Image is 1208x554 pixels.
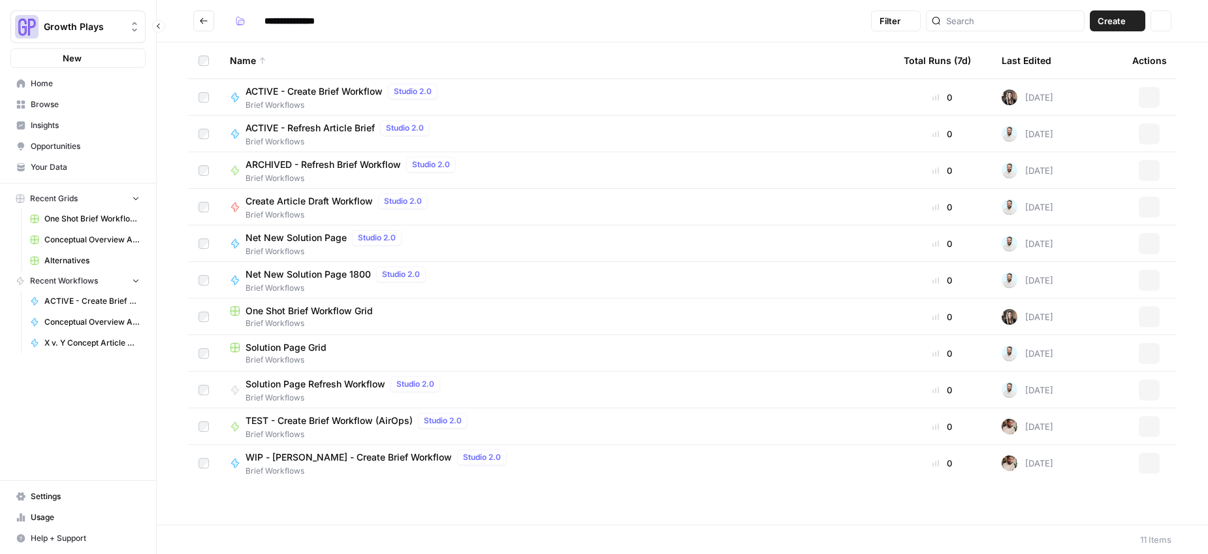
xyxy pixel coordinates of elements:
[246,282,431,294] span: Brief Workflows
[63,52,82,65] span: New
[1002,163,1053,178] div: [DATE]
[1002,455,1017,471] img: 09vqwntjgx3gjwz4ea1r9l7sj8gc
[1098,14,1126,27] span: Create
[246,231,347,244] span: Net New Solution Page
[246,429,473,440] span: Brief Workflows
[24,333,146,353] a: X v. Y Concept Article Generator
[246,209,433,221] span: Brief Workflows
[1002,309,1053,325] div: [DATE]
[24,291,146,312] a: ACTIVE - Create Brief Workflow
[24,229,146,250] a: Conceptual Overview Article Grid
[1132,42,1167,78] div: Actions
[246,172,461,184] span: Brief Workflows
[871,10,921,31] button: Filter
[1002,272,1017,288] img: odyn83o5p1wan4k8cy2vh2ud1j9q
[10,94,146,115] a: Browse
[10,271,146,291] button: Recent Workflows
[246,268,371,281] span: Net New Solution Page 1800
[396,378,434,390] span: Studio 2.0
[1002,272,1053,288] div: [DATE]
[44,234,140,246] span: Conceptual Overview Article Grid
[1002,382,1053,398] div: [DATE]
[10,115,146,136] a: Insights
[246,378,385,391] span: Solution Page Refresh Workflow
[880,14,900,27] span: Filter
[230,193,883,221] a: Create Article Draft WorkflowStudio 2.0Brief Workflows
[193,10,214,31] button: Go back
[463,451,501,463] span: Studio 2.0
[230,413,883,440] a: TEST - Create Brief Workflow (AirOps)Studio 2.0Brief Workflows
[44,337,140,349] span: X v. Y Concept Article Generator
[10,48,146,68] button: New
[31,120,140,131] span: Insights
[246,451,452,464] span: WIP - [PERSON_NAME] - Create Brief Workflow
[1002,455,1053,471] div: [DATE]
[904,91,981,104] div: 0
[904,164,981,177] div: 0
[246,136,435,148] span: Brief Workflows
[24,250,146,271] a: Alternatives
[1002,126,1017,142] img: odyn83o5p1wan4k8cy2vh2ud1j9q
[30,193,78,204] span: Recent Grids
[382,269,420,280] span: Studio 2.0
[904,201,981,214] div: 0
[31,512,140,523] span: Usage
[10,136,146,157] a: Opportunities
[31,78,140,90] span: Home
[1002,42,1051,78] div: Last Edited
[904,237,981,250] div: 0
[24,208,146,229] a: One Shot Brief Workflow Grid
[394,86,432,97] span: Studio 2.0
[10,10,146,43] button: Workspace: Growth Plays
[31,161,140,173] span: Your Data
[44,255,140,267] span: Alternatives
[946,14,1079,27] input: Search
[1002,236,1017,252] img: odyn83o5p1wan4k8cy2vh2ud1j9q
[246,158,401,171] span: ARCHIVED - Refresh Brief Workflow
[44,20,123,33] span: Growth Plays
[44,213,140,225] span: One Shot Brief Workflow Grid
[230,449,883,477] a: WIP - [PERSON_NAME] - Create Brief WorkflowStudio 2.0Brief Workflows
[230,230,883,257] a: Net New Solution PageStudio 2.0Brief Workflows
[904,347,981,360] div: 0
[904,420,981,433] div: 0
[246,392,445,404] span: Brief Workflows
[904,127,981,140] div: 0
[230,267,883,294] a: Net New Solution Page 1800Studio 2.0Brief Workflows
[1002,236,1053,252] div: [DATE]
[1002,90,1053,105] div: [DATE]
[10,486,146,507] a: Settings
[30,275,98,287] span: Recent Workflows
[904,310,981,323] div: 0
[904,274,981,287] div: 0
[246,246,407,257] span: Brief Workflows
[1002,199,1053,215] div: [DATE]
[358,232,396,244] span: Studio 2.0
[44,295,140,307] span: ACTIVE - Create Brief Workflow
[31,99,140,110] span: Browse
[1002,126,1053,142] div: [DATE]
[1002,346,1017,361] img: odyn83o5p1wan4k8cy2vh2ud1j9q
[246,304,373,318] span: One Shot Brief Workflow Grid
[230,84,883,111] a: ACTIVE - Create Brief WorkflowStudio 2.0Brief Workflows
[10,507,146,528] a: Usage
[1090,10,1145,31] button: Create
[386,122,424,134] span: Studio 2.0
[1002,419,1017,434] img: 09vqwntjgx3gjwz4ea1r9l7sj8gc
[904,457,981,470] div: 0
[246,122,375,135] span: ACTIVE - Refresh Article Brief
[230,341,883,366] a: Solution Page GridBrief Workflows
[230,318,883,329] span: Brief Workflows
[246,414,413,427] span: TEST - Create Brief Workflow (AirOps)
[1002,90,1017,105] img: hdvq4edqhod41033j3abmrftx7xs
[384,195,422,207] span: Studio 2.0
[230,354,883,366] span: Brief Workflows
[1002,199,1017,215] img: odyn83o5p1wan4k8cy2vh2ud1j9q
[10,157,146,178] a: Your Data
[31,532,140,544] span: Help + Support
[31,140,140,152] span: Opportunities
[246,465,512,477] span: Brief Workflows
[904,42,971,78] div: Total Runs (7d)
[1002,419,1053,434] div: [DATE]
[10,528,146,549] button: Help + Support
